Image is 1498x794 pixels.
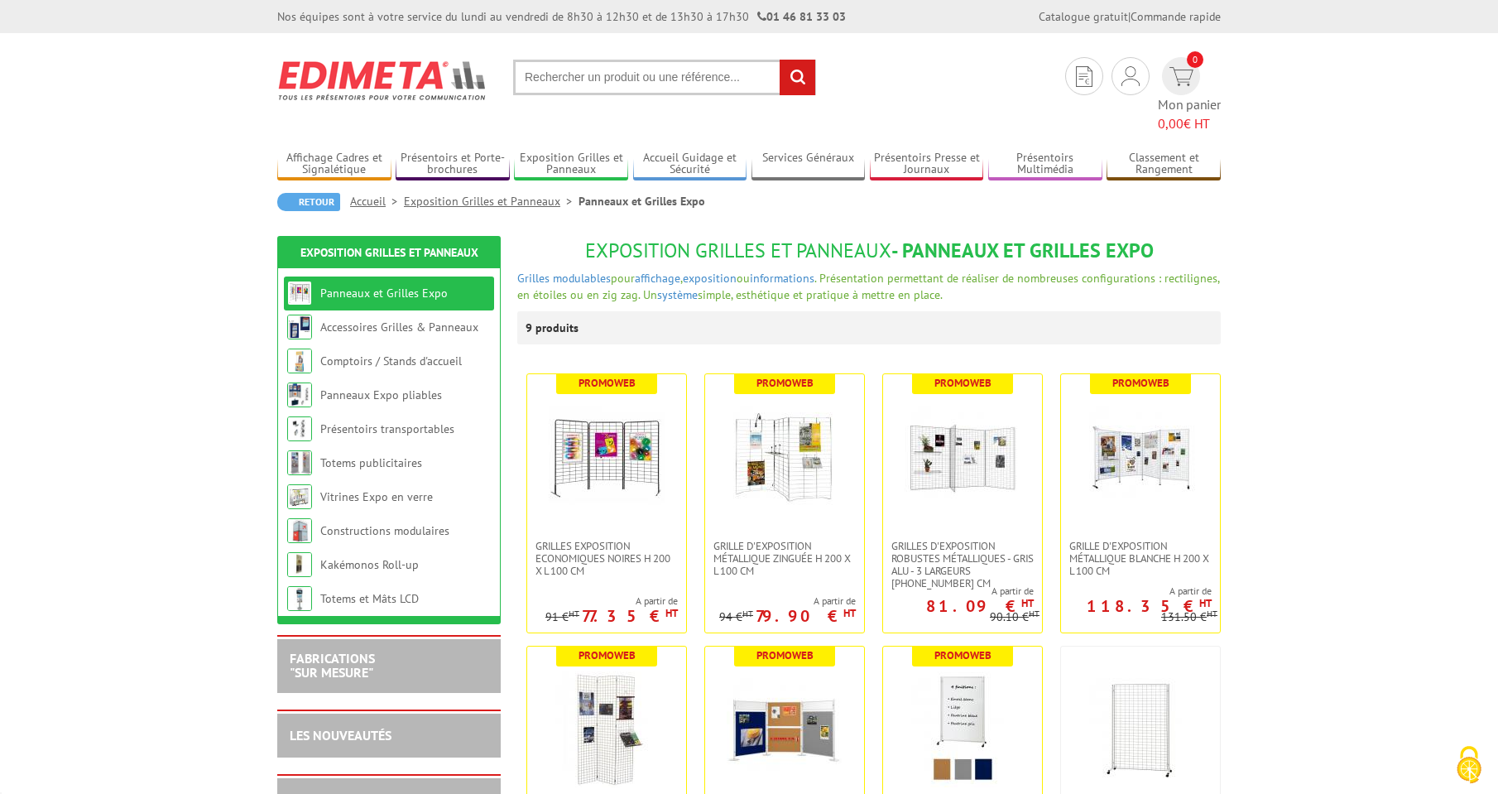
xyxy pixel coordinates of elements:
a: Panneaux Expo pliables [320,387,442,402]
a: Présentoirs et Porte-brochures [396,151,510,178]
strong: 01 46 81 33 03 [757,9,846,24]
p: 118.35 € [1087,601,1212,611]
span: Exposition Grilles et Panneaux [585,238,891,263]
span: Mon panier [1158,95,1221,133]
b: Promoweb [756,376,814,390]
a: modulables [553,271,611,286]
img: Accessoires Grilles & Panneaux [287,315,312,339]
span: € HT [1158,114,1221,133]
a: Grille d'exposition métallique Zinguée H 200 x L 100 cm [705,540,864,577]
span: Grilles Exposition Economiques Noires H 200 x L 100 cm [535,540,678,577]
img: Panneaux et Grilles Expo [287,281,312,306]
sup: HT [1021,596,1034,610]
img: Edimeta [277,50,488,111]
a: Kakémonos Roll-up [320,557,419,572]
span: A partir de [1061,585,1212,598]
a: FABRICATIONS"Sur Mesure" [290,650,375,681]
a: Affichage Cadres et Signalétique [277,151,391,178]
p: 9 produits [526,311,588,344]
a: informations [750,271,814,286]
a: système [657,287,698,302]
a: Présentoirs Presse et Journaux [870,151,984,178]
a: Panneaux et Grilles Expo [320,286,448,301]
img: Panneaux Expo pliables [287,383,312,407]
a: Présentoirs Multimédia [988,151,1102,178]
h1: - Panneaux et Grilles Expo [517,240,1221,262]
span: 0,00 [1158,115,1184,132]
input: rechercher [780,60,815,95]
img: Grille d'exposition économique blanche, fixation murale, paravent ou sur pied [549,671,665,787]
img: Panneaux Affichage et Ecriture Mobiles - finitions liège punaisable, feutrine gris clair ou bleue... [905,671,1020,787]
a: LES NOUVEAUTÉS [290,727,391,743]
a: Totems publicitaires [320,455,422,470]
img: Présentoirs transportables [287,416,312,441]
p: 81.09 € [926,601,1034,611]
a: Grilles [517,271,550,286]
img: Grille d'exposition métallique blanche H 200 x L 100 cm [1083,399,1198,515]
span: A partir de [719,594,856,608]
a: Exposition Grilles et Panneaux [300,245,478,260]
a: Grilles d'exposition robustes métalliques - gris alu - 3 largeurs [PHONE_NUMBER] cm [883,540,1042,589]
sup: HT [1207,608,1217,619]
b: Promoweb [756,648,814,662]
a: Constructions modulaires [320,523,449,538]
img: devis rapide [1169,67,1193,86]
sup: HT [1199,596,1212,610]
img: Totems et Mâts LCD [287,586,312,611]
button: Cookies (fenêtre modale) [1440,738,1498,794]
b: Promoweb [1112,376,1169,390]
sup: HT [569,608,579,619]
img: Panneaux & Grilles modulables - liège, feutrine grise ou bleue, blanc laqué ou gris alu [727,671,843,787]
span: Grille d'exposition métallique Zinguée H 200 x L 100 cm [713,540,856,577]
sup: HT [742,608,753,619]
span: pour , ou . Présentation permettant de réaliser de nombreuses configurations : rectilignes, en ét... [517,271,1219,302]
img: Constructions modulaires [287,518,312,543]
img: Comptoirs / Stands d'accueil [287,349,312,373]
b: Promoweb [579,648,636,662]
a: Accueil Guidage et Sécurité [633,151,747,178]
a: Présentoirs transportables [320,421,454,436]
p: 94 € [719,611,753,623]
a: affichage [635,271,680,286]
span: 0 [1187,51,1203,68]
p: 77.35 € [582,611,678,621]
img: Totems publicitaires [287,450,312,475]
b: Promoweb [579,376,636,390]
a: Accessoires Grilles & Panneaux [320,320,478,334]
img: Grille d'exposition métallique Zinguée H 200 x L 100 cm [727,399,843,515]
img: devis rapide [1121,66,1140,86]
p: 91 € [545,611,579,623]
a: Exposition Grilles et Panneaux [514,151,628,178]
img: devis rapide [1076,66,1092,87]
li: Panneaux et Grilles Expo [579,193,705,209]
p: 131.50 € [1161,611,1217,623]
span: Grille d'exposition métallique blanche H 200 x L 100 cm [1069,540,1212,577]
img: Vitrines Expo en verre [287,484,312,509]
div: | [1039,8,1221,25]
p: 90.10 € [990,611,1039,623]
sup: HT [1029,608,1039,619]
b: Promoweb [934,648,991,662]
a: Catalogue gratuit [1039,9,1128,24]
p: 79.90 € [756,611,856,621]
a: Totems et Mâts LCD [320,591,419,606]
img: Grilles d'exposition robustes métalliques - gris alu - 3 largeurs 70-100-120 cm [905,399,1020,515]
sup: HT [665,606,678,620]
img: Kakémonos Roll-up [287,552,312,577]
a: Retour [277,193,340,211]
img: Grilles Exposition Economiques Noires H 200 x L 100 cm [549,399,665,515]
a: Grille d'exposition métallique blanche H 200 x L 100 cm [1061,540,1220,577]
a: devis rapide 0 Mon panier 0,00€ HT [1158,57,1221,133]
a: Exposition Grilles et Panneaux [404,194,579,209]
a: Grilles Exposition Economiques Noires H 200 x L 100 cm [527,540,686,577]
a: Classement et Rangement [1107,151,1221,178]
a: Services Généraux [751,151,866,178]
a: exposition [683,271,737,286]
img: Cookies (fenêtre modale) [1448,744,1490,786]
b: Promoweb [934,376,991,390]
a: Comptoirs / Stands d'accueil [320,354,462,368]
input: Rechercher un produit ou une référence... [513,60,816,95]
img: Panneaux Exposition Grilles mobiles sur roulettes - gris clair [1083,671,1198,787]
a: Commande rapide [1131,9,1221,24]
a: Vitrines Expo en verre [320,489,433,504]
